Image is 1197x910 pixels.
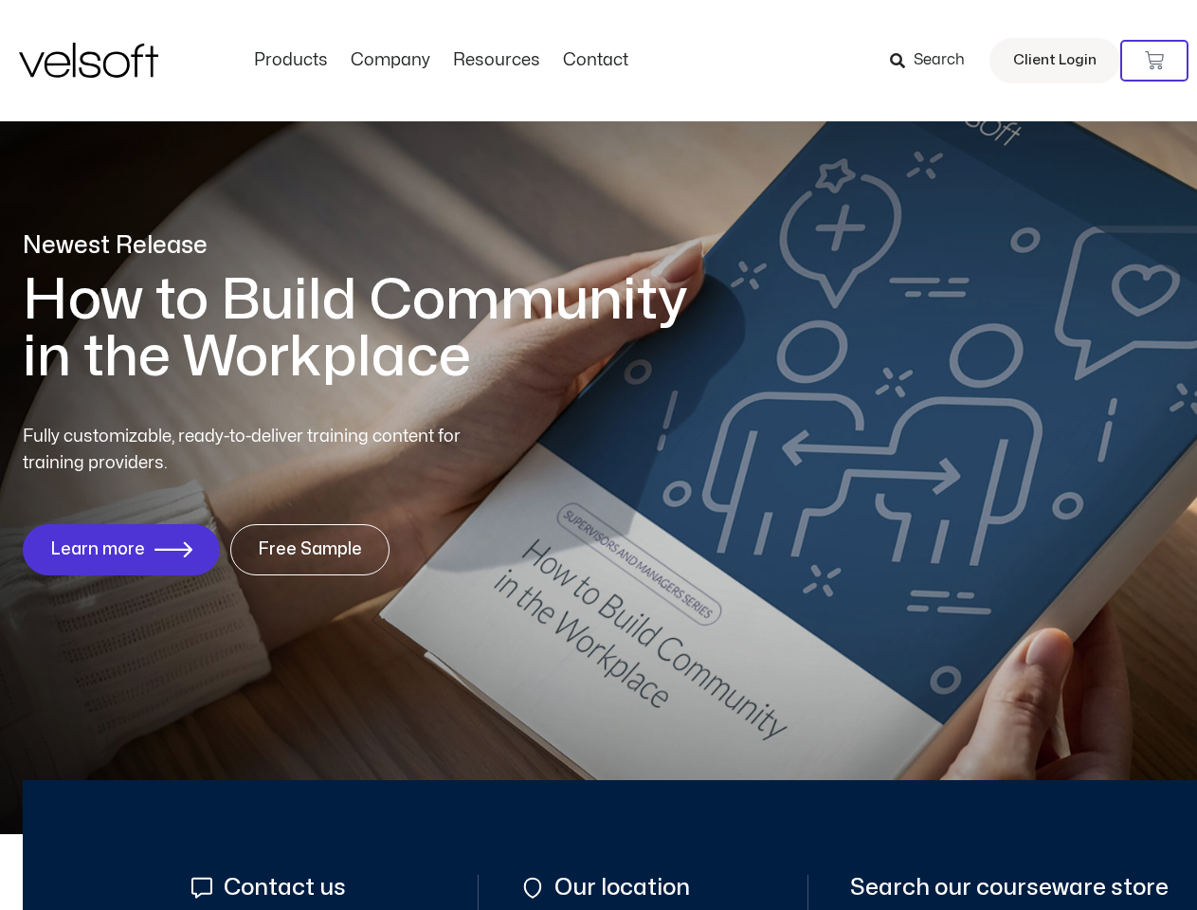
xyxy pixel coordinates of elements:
[243,50,339,71] a: ProductsMenu Toggle
[230,524,390,575] a: Free Sample
[23,424,495,477] p: Fully customizable, ready-to-deliver training content for training providers.
[1013,48,1097,73] span: Client Login
[23,524,220,575] a: Learn more
[219,875,346,901] span: Contact us
[550,875,690,901] span: Our location
[19,43,158,78] img: Velsoft Training Materials
[243,50,640,71] nav: Menu
[989,38,1120,83] a: Client Login
[890,45,978,77] a: Search
[23,272,715,386] h1: How to Build Community in the Workplace
[552,50,640,71] a: ContactMenu Toggle
[850,875,1169,901] span: Search our courseware store
[50,540,145,559] span: Learn more
[258,540,362,559] span: Free Sample
[23,229,715,263] p: Newest Release
[442,50,552,71] a: ResourcesMenu Toggle
[914,48,965,73] span: Search
[339,50,442,71] a: CompanyMenu Toggle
